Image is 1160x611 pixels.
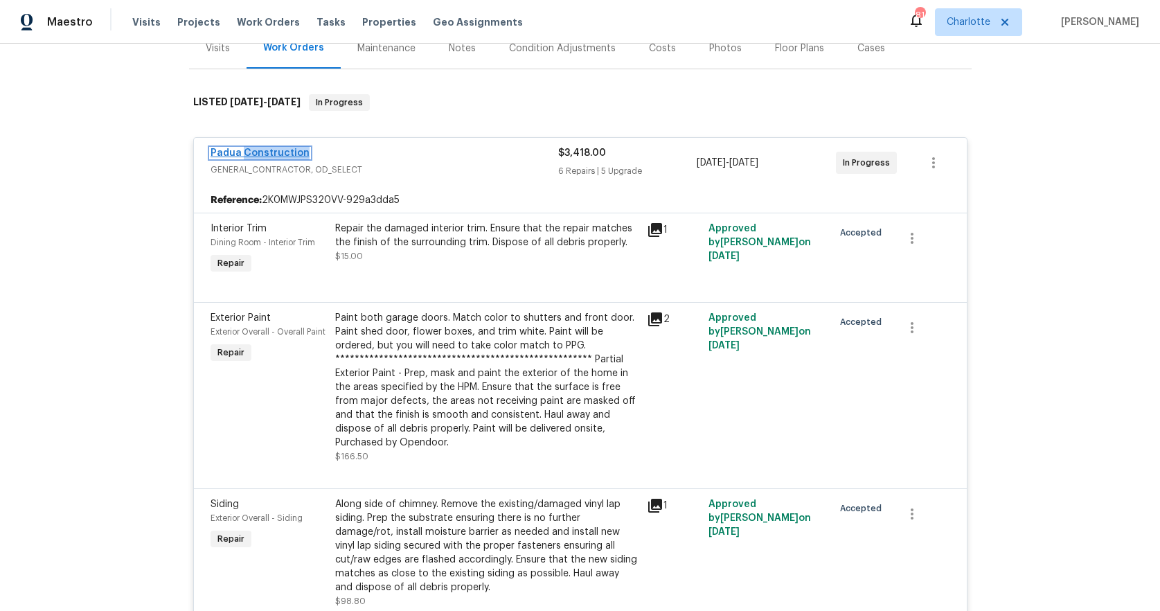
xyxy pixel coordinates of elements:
div: Cases [857,42,885,55]
span: [DATE] [697,158,726,168]
div: Work Orders [263,41,324,55]
span: Accepted [840,315,887,329]
span: [DATE] [708,251,740,261]
div: Maintenance [357,42,416,55]
div: LISTED [DATE]-[DATE]In Progress [189,80,972,125]
div: Visits [206,42,230,55]
span: Tasks [316,17,346,27]
span: [DATE] [267,97,301,107]
div: 2 [647,311,701,328]
span: Visits [132,15,161,29]
div: 1 [647,497,701,514]
div: 81 [915,8,925,22]
span: Approved by [PERSON_NAME] on [708,224,811,261]
div: Repair the damaged interior trim. Ensure that the repair matches the finish of the surrounding tr... [335,222,639,249]
span: - [697,156,758,170]
span: Dining Room - Interior Trim [211,238,315,247]
div: Along side of chimney. Remove the existing/damaged vinyl lap siding. Prep the substrate ensuring ... [335,497,639,594]
span: In Progress [310,96,368,109]
div: Floor Plans [775,42,824,55]
span: Approved by [PERSON_NAME] on [708,499,811,537]
span: Exterior Paint [211,313,271,323]
span: $3,418.00 [558,148,606,158]
span: $15.00 [335,252,363,260]
span: Approved by [PERSON_NAME] on [708,313,811,351]
div: 6 Repairs | 5 Upgrade [558,164,697,178]
span: Charlotte [947,15,990,29]
span: Repair [212,256,250,270]
span: $98.80 [335,597,366,605]
span: GENERAL_CONTRACTOR, OD_SELECT [211,163,558,177]
span: Projects [177,15,220,29]
b: Reference: [211,193,262,207]
a: Padua Construction [211,148,310,158]
span: Exterior Overall - Siding [211,514,303,522]
div: Paint both garage doors. Match color to shutters and front door. Paint shed door, flower boxes, a... [335,311,639,450]
span: Geo Assignments [433,15,523,29]
span: Repair [212,532,250,546]
span: Interior Trim [211,224,267,233]
span: Repair [212,346,250,360]
span: Properties [362,15,416,29]
h6: LISTED [193,94,301,111]
span: - [230,97,301,107]
span: $166.50 [335,452,368,461]
span: [DATE] [708,341,740,351]
span: [DATE] [729,158,758,168]
span: [PERSON_NAME] [1055,15,1139,29]
span: [DATE] [708,527,740,537]
div: Costs [649,42,676,55]
div: Condition Adjustments [509,42,616,55]
span: Accepted [840,502,887,515]
div: Photos [709,42,742,55]
div: 1 [647,222,701,238]
span: Work Orders [237,15,300,29]
span: Maestro [47,15,93,29]
div: 2K0MWJPS320VV-929a3dda5 [194,188,967,213]
div: Notes [449,42,476,55]
span: Accepted [840,226,887,240]
span: Siding [211,499,239,509]
span: [DATE] [230,97,263,107]
span: In Progress [843,156,895,170]
span: Exterior Overall - Overall Paint [211,328,325,336]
